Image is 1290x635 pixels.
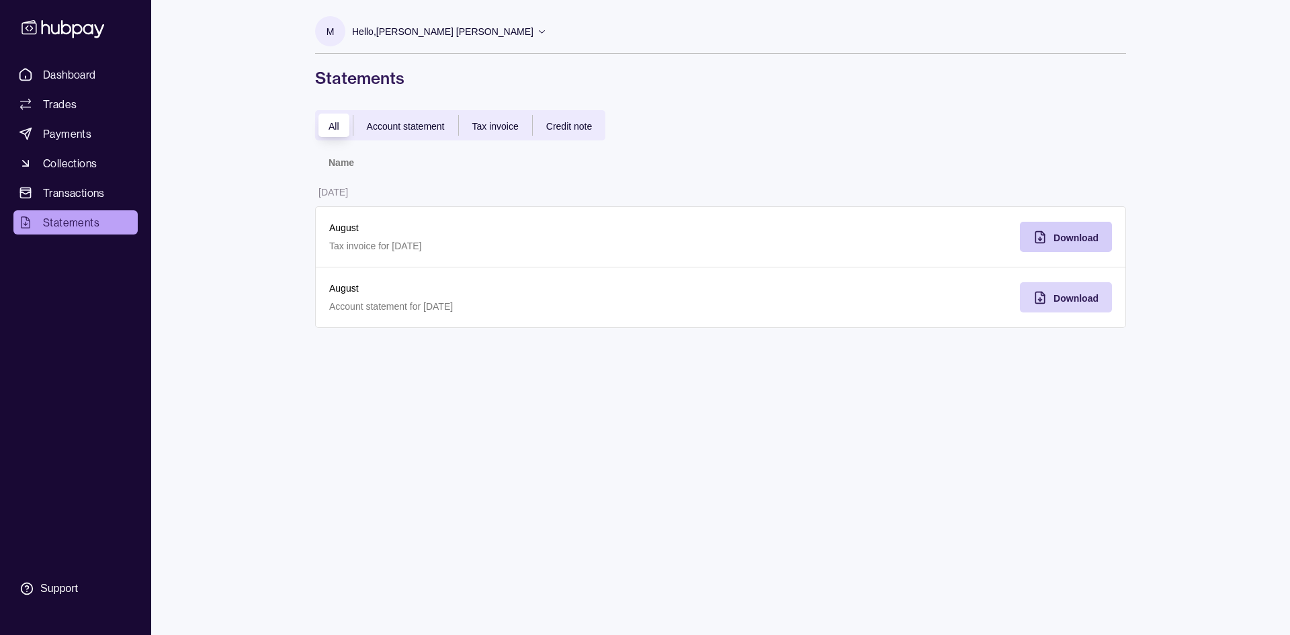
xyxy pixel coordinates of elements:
[43,155,97,171] span: Collections
[1053,232,1099,243] span: Download
[13,62,138,87] a: Dashboard
[329,121,339,132] span: All
[43,214,99,230] span: Statements
[13,210,138,235] a: Statements
[329,299,707,314] p: Account statement for [DATE]
[43,96,77,112] span: Trades
[367,121,445,132] span: Account statement
[43,185,105,201] span: Transactions
[13,575,138,603] a: Support
[352,24,533,39] p: Hello, [PERSON_NAME] [PERSON_NAME]
[329,239,707,253] p: Tax invoice for [DATE]
[13,151,138,175] a: Collections
[315,110,605,140] div: documentTypes
[327,24,335,39] p: M
[43,126,91,142] span: Payments
[329,157,354,168] p: Name
[546,121,592,132] span: Credit note
[1020,282,1112,312] button: Download
[13,92,138,116] a: Trades
[40,581,78,596] div: Support
[472,121,519,132] span: Tax invoice
[13,122,138,146] a: Payments
[318,187,348,198] p: [DATE]
[43,67,96,83] span: Dashboard
[1020,222,1112,252] button: Download
[1053,293,1099,304] span: Download
[329,281,707,296] p: August
[315,67,1126,89] h1: Statements
[13,181,138,205] a: Transactions
[329,220,707,235] p: August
